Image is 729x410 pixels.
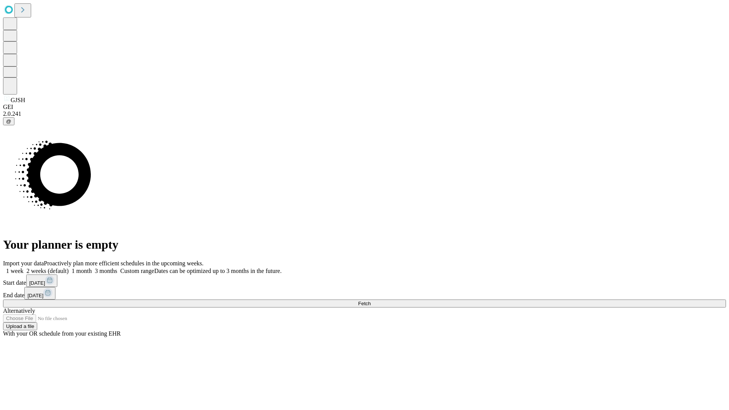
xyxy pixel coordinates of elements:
span: Fetch [358,301,371,306]
span: Dates can be optimized up to 3 months in the future. [154,268,281,274]
span: Alternatively [3,307,35,314]
span: 1 month [72,268,92,274]
div: Start date [3,274,726,287]
button: Upload a file [3,322,37,330]
div: GEI [3,104,726,110]
span: 1 week [6,268,24,274]
div: 2.0.241 [3,110,726,117]
span: @ [6,118,11,124]
button: [DATE] [24,287,55,300]
span: Import your data [3,260,44,266]
button: [DATE] [26,274,57,287]
button: Fetch [3,300,726,307]
h1: Your planner is empty [3,238,726,252]
span: Proactively plan more efficient schedules in the upcoming weeks. [44,260,204,266]
span: 3 months [95,268,117,274]
button: @ [3,117,14,125]
span: [DATE] [27,293,43,298]
span: [DATE] [29,280,45,286]
span: Custom range [120,268,154,274]
div: End date [3,287,726,300]
span: With your OR schedule from your existing EHR [3,330,121,337]
span: 2 weeks (default) [27,268,69,274]
span: GJSH [11,97,25,103]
